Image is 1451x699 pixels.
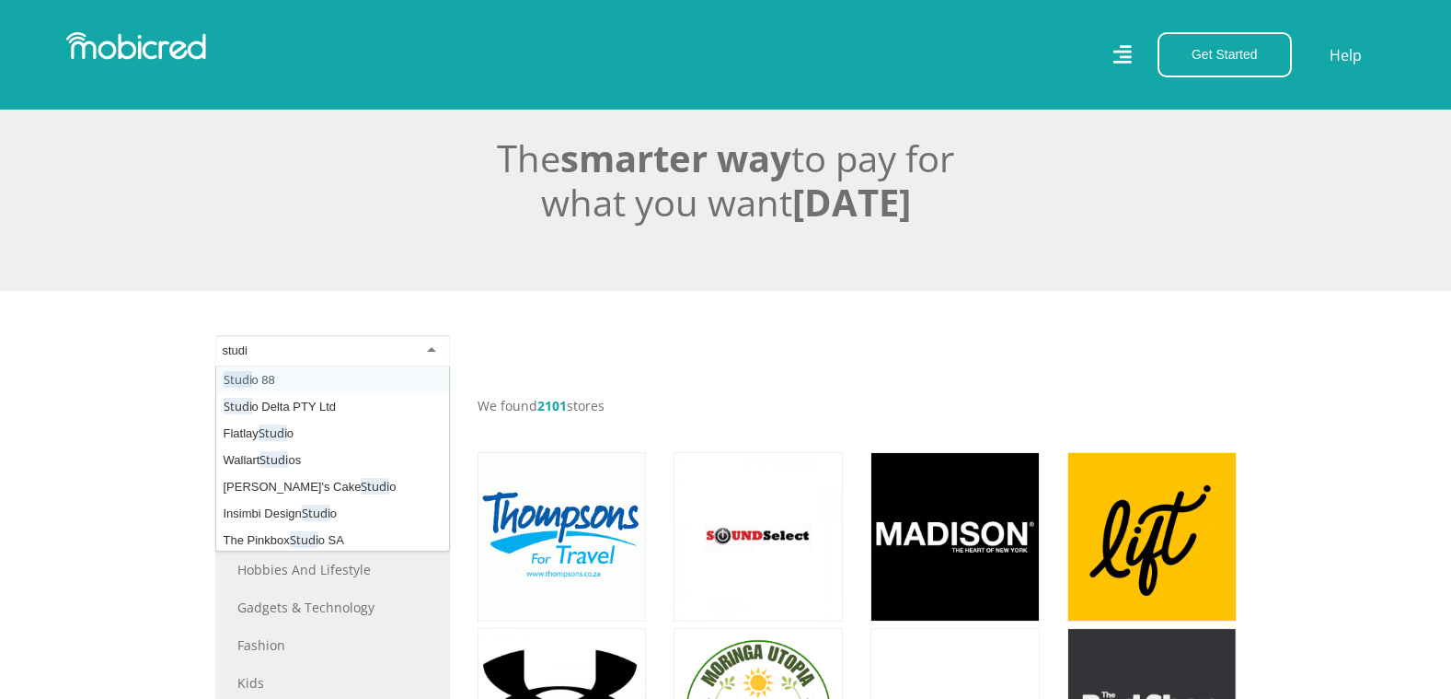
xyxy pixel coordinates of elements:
div: o 88 [216,367,449,393]
button: Get Started [1157,32,1292,77]
div: The Pinkbox o SA [216,527,449,553]
div: Flatlay o [216,420,449,447]
input: Search for a store... [223,343,252,359]
a: Hobbies and Lifestyle [237,560,428,579]
span: Studi [224,371,252,388]
a: Fashion [237,635,428,655]
div: [PERSON_NAME]'s Cake o [216,473,449,500]
span: Studi [290,531,318,548]
span: Studi [302,505,330,521]
div: o Delta PTY Ltd [216,393,449,420]
span: Studi [224,398,252,414]
a: Help [1329,43,1363,67]
span: Studi [259,451,288,468]
a: Kids [237,673,428,693]
span: Studi [259,425,287,441]
img: Mobicred [66,32,206,60]
p: We found stores [478,396,1237,415]
span: Studi [361,478,389,495]
div: Insimbi Design o [216,500,449,527]
h2: The to pay for what you want [215,136,1237,225]
a: Gadgets & Technology [237,598,428,617]
div: Wallart os [216,447,449,473]
span: 2101 [537,397,567,414]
